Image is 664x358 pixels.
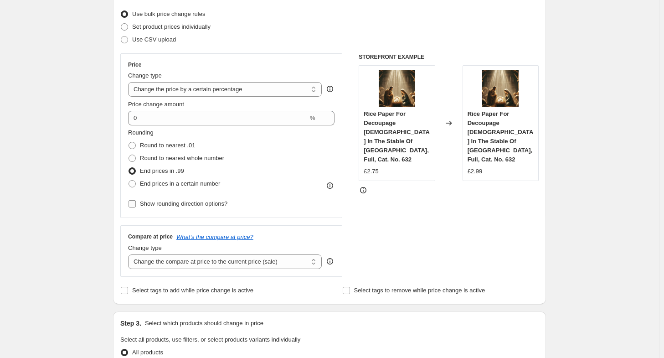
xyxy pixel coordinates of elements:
span: Select all products, use filters, or select products variants individually [120,336,300,343]
button: What's the compare at price? [176,233,253,240]
span: Round to nearest whole number [140,155,224,161]
span: Price change amount [128,101,184,108]
span: % [310,114,315,121]
span: Use bulk price change rules [132,10,205,17]
h3: Compare at price [128,233,173,240]
div: help [325,84,335,93]
span: Change type [128,244,162,251]
span: Rounding [128,129,154,136]
img: narodziny_jezusa_stajenka_betlejemska_A4_pelne_80x.png [482,70,519,107]
div: £2.99 [468,167,483,176]
span: Set product prices individually [132,23,211,30]
span: Select tags to remove while price change is active [354,287,485,294]
img: narodziny_jezusa_stajenka_betlejemska_A4_pelne_80x.png [379,70,415,107]
span: Round to nearest .01 [140,142,195,149]
span: Rice Paper For Decoupage [DEMOGRAPHIC_DATA] In The Stable Of [GEOGRAPHIC_DATA], Full, Cat. No. 632 [364,110,430,163]
span: End prices in a certain number [140,180,220,187]
span: Change type [128,72,162,79]
div: £2.75 [364,167,379,176]
span: All products [132,349,163,356]
span: Use CSV upload [132,36,176,43]
span: Rice Paper For Decoupage [DEMOGRAPHIC_DATA] In The Stable Of [GEOGRAPHIC_DATA], Full, Cat. No. 632 [468,110,534,163]
h3: Price [128,61,141,68]
input: -15 [128,111,308,125]
h6: STOREFRONT EXAMPLE [359,53,539,61]
span: Show rounding direction options? [140,200,227,207]
p: Select which products should change in price [145,319,263,328]
h2: Step 3. [120,319,141,328]
span: End prices in .99 [140,167,184,174]
span: Select tags to add while price change is active [132,287,253,294]
div: help [325,257,335,266]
